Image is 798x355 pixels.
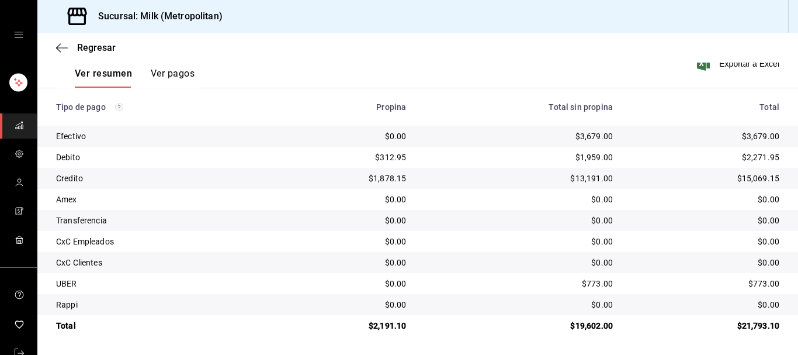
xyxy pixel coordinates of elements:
div: Propina [284,102,407,112]
button: Regresar [56,42,116,53]
div: Rappi [56,299,266,311]
div: $2,191.10 [284,320,407,332]
div: $0.00 [284,130,407,142]
div: Tipo de pago [56,102,266,112]
svg: Los pagos realizados con Pay y otras terminales son montos brutos. [115,103,123,111]
div: $773.00 [425,278,613,289]
h3: Sucursal: Milk (Metropolitan) [89,9,223,23]
div: $1,878.15 [284,173,407,184]
div: $0.00 [425,299,613,311]
div: $3,679.00 [425,130,613,142]
div: $15,069.15 [632,173,779,184]
div: Total [632,102,779,112]
div: Transferencia [56,215,266,226]
div: $19,602.00 [425,320,613,332]
div: CxC Clientes [56,257,266,268]
div: $0.00 [425,215,613,226]
div: CxC Empleados [56,236,266,247]
button: Ver pagos [151,68,195,88]
button: open drawer [14,30,23,40]
div: $1,959.00 [425,151,613,163]
div: $0.00 [284,299,407,311]
div: $0.00 [284,278,407,289]
div: Credito [56,173,266,184]
div: $2,271.95 [632,151,779,163]
div: $0.00 [425,236,613,247]
button: Exportar a Excel [699,57,779,71]
div: $0.00 [284,215,407,226]
span: Regresar [77,42,116,53]
div: $0.00 [425,257,613,268]
div: Total sin propina [425,102,613,112]
div: $3,679.00 [632,130,779,142]
div: $0.00 [632,299,779,311]
div: $773.00 [632,278,779,289]
div: $0.00 [632,194,779,205]
div: $0.00 [284,194,407,205]
div: Total [56,320,266,332]
div: $0.00 [284,257,407,268]
div: $0.00 [632,257,779,268]
div: Efectivo [56,130,266,142]
div: UBER [56,278,266,289]
div: Amex [56,194,266,205]
div: $21,793.10 [632,320,779,332]
div: $0.00 [632,215,779,226]
div: $0.00 [284,236,407,247]
div: $0.00 [425,194,613,205]
button: Ver resumen [75,68,132,88]
div: $13,191.00 [425,173,613,184]
div: navigation tabs [75,68,195,88]
div: $312.95 [284,151,407,163]
div: Debito [56,151,266,163]
div: $0.00 [632,236,779,247]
